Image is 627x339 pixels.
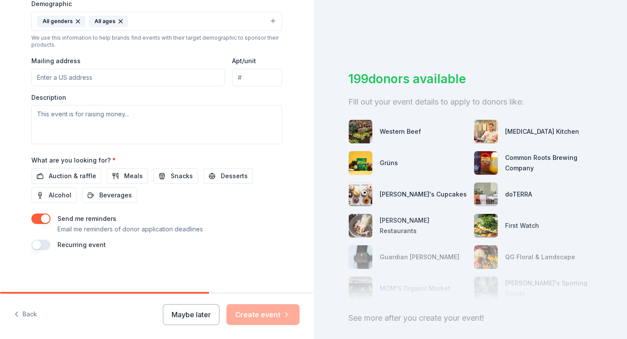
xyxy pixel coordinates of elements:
div: All genders [37,16,85,27]
input: Enter a US address [31,69,225,86]
button: Back [14,305,37,324]
button: Desserts [203,168,253,184]
label: Recurring event [57,241,106,248]
span: Snacks [171,171,193,181]
div: Grüns [380,158,398,168]
p: Email me reminders of donor application deadlines [57,224,203,234]
button: Snacks [153,168,198,184]
label: Apt/unit [232,57,256,65]
div: Common Roots Brewing Company [505,153,592,173]
span: Beverages [99,190,132,200]
div: Fill out your event details to apply to donors like: [348,95,592,109]
button: Beverages [82,187,137,203]
img: photo for Taste Buds Kitchen [474,120,498,143]
button: All gendersAll ages [31,12,282,31]
button: Alcohol [31,187,77,203]
span: Alcohol [49,190,71,200]
span: Desserts [221,171,248,181]
img: photo for doTERRA [474,183,498,206]
button: Auction & raffle [31,168,101,184]
button: Maybe later [163,304,219,325]
img: photo for Grüns [349,151,372,175]
img: photo for Western Beef [349,120,372,143]
label: What are you looking for? [31,156,116,165]
div: Western Beef [380,126,421,137]
label: Description [31,93,66,102]
div: 199 donors available [348,70,592,88]
span: Meals [124,171,143,181]
button: Meals [107,168,148,184]
span: Auction & raffle [49,171,96,181]
div: See more after you create your event! [348,311,592,325]
label: Mailing address [31,57,81,65]
div: doTERRA [505,189,532,200]
img: photo for Common Roots Brewing Company [474,151,498,175]
div: We use this information to help brands find events with their target demographic to sponsor their... [31,34,282,48]
label: Send me reminders [57,215,116,222]
img: photo for Molly's Cupcakes [349,183,372,206]
div: [PERSON_NAME]'s Cupcakes [380,189,467,200]
input: # [232,69,282,86]
div: All ages [89,16,128,27]
div: [MEDICAL_DATA] Kitchen [505,126,579,137]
